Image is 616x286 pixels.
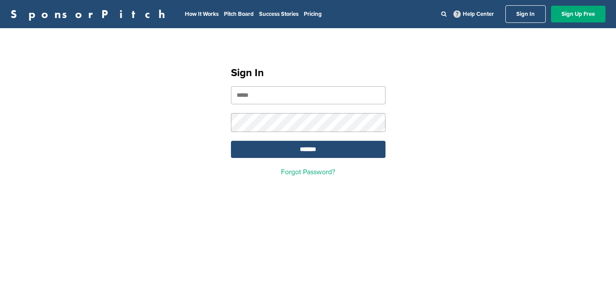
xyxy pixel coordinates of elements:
a: Help Center [452,9,496,19]
a: Pricing [304,11,322,18]
a: Pitch Board [224,11,254,18]
a: SponsorPitch [11,8,171,20]
h1: Sign In [231,65,385,81]
a: Forgot Password? [281,168,335,176]
a: Success Stories [259,11,299,18]
a: How It Works [185,11,219,18]
a: Sign Up Free [551,6,605,22]
a: Sign In [505,5,546,23]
